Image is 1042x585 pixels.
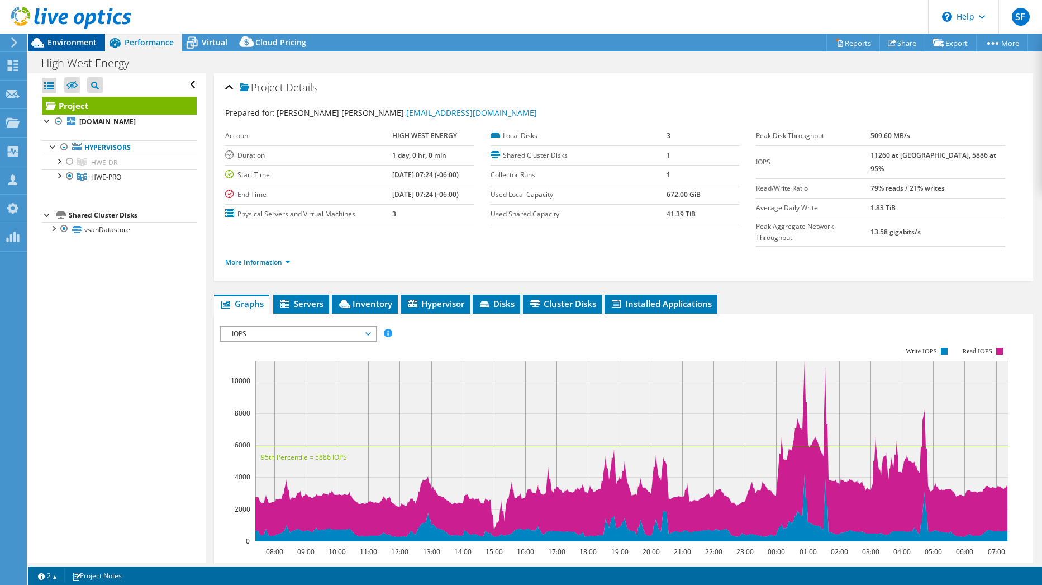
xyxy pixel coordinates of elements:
[79,117,136,126] b: [DOMAIN_NAME]
[235,408,250,418] text: 8000
[830,547,848,556] text: 02:00
[516,547,534,556] text: 16:00
[611,547,628,556] text: 19:00
[261,452,347,462] text: 95th Percentile = 5886 IOPS
[42,140,197,155] a: Hypervisors
[925,34,977,51] a: Export
[359,547,377,556] text: 11:00
[422,547,440,556] text: 13:00
[42,222,197,237] a: vsanDatastore
[297,547,314,556] text: 09:00
[862,547,879,556] text: 03:00
[47,37,97,48] span: Environment
[125,37,174,48] span: Performance
[392,209,396,219] b: 3
[392,150,446,160] b: 1 day, 0 hr, 0 min
[225,130,392,141] label: Account
[756,157,870,168] label: IOPS
[756,221,870,243] label: Peak Aggregate Network Throughput
[235,440,250,450] text: 6000
[235,504,250,514] text: 2000
[235,472,250,482] text: 4000
[924,547,941,556] text: 05:00
[491,169,667,181] label: Collector Runs
[893,547,910,556] text: 04:00
[906,347,937,355] text: Write IOPS
[225,189,392,200] label: End Time
[226,327,370,341] span: IOPS
[231,376,250,385] text: 10000
[337,298,392,309] span: Inventory
[870,227,921,237] b: 13.58 gigabits/s
[328,547,345,556] text: 10:00
[485,547,502,556] text: 15:00
[240,82,283,93] span: Project
[406,107,537,118] a: [EMAIL_ADDRESS][DOMAIN_NAME]
[579,547,596,556] text: 18:00
[478,298,515,309] span: Disks
[870,183,945,193] b: 79% reads / 21% writes
[548,547,565,556] text: 17:00
[767,547,784,556] text: 00:00
[870,203,896,213] b: 1.83 TiB
[942,12,952,22] svg: \n
[799,547,816,556] text: 01:00
[987,547,1005,556] text: 07:00
[667,170,670,180] b: 1
[529,298,596,309] span: Cluster Disks
[491,209,667,220] label: Used Shared Capacity
[1012,8,1030,26] span: SF
[705,547,722,556] text: 22:00
[870,150,996,173] b: 11260 at [GEOGRAPHIC_DATA], 5886 at 95%
[225,169,392,181] label: Start Time
[491,130,667,141] label: Local Disks
[870,131,910,140] b: 509.60 MB/s
[279,298,323,309] span: Servers
[277,107,537,118] span: [PERSON_NAME] [PERSON_NAME],
[736,547,753,556] text: 23:00
[667,150,670,160] b: 1
[225,107,275,118] label: Prepared for:
[667,131,670,140] b: 3
[30,569,65,583] a: 2
[225,209,392,220] label: Physical Servers and Virtual Machines
[225,150,392,161] label: Duration
[955,547,973,556] text: 06:00
[392,170,459,180] b: [DATE] 07:24 (-06:00)
[42,97,197,115] a: Project
[756,130,870,141] label: Peak Disk Throughput
[673,547,691,556] text: 21:00
[667,190,701,199] b: 672.00 GiB
[69,209,197,222] div: Shared Cluster Disks
[667,209,696,219] b: 41.39 TiB
[255,37,306,48] span: Cloud Pricing
[391,547,408,556] text: 12:00
[756,202,870,214] label: Average Daily Write
[392,190,459,199] b: [DATE] 07:24 (-06:00)
[454,547,471,556] text: 14:00
[42,169,197,184] a: HWE-PRO
[286,81,317,94] span: Details
[756,183,870,194] label: Read/Write Ratio
[220,298,264,309] span: Graphs
[91,158,117,167] span: HWE-DR
[642,547,659,556] text: 20:00
[491,189,667,200] label: Used Local Capacity
[91,172,121,182] span: HWE-PRO
[202,37,227,48] span: Virtual
[42,115,197,129] a: [DOMAIN_NAME]
[42,155,197,169] a: HWE-DR
[265,547,283,556] text: 08:00
[392,131,457,140] b: HIGH WEST ENERGY
[879,34,925,51] a: Share
[64,569,130,583] a: Project Notes
[246,536,250,546] text: 0
[962,347,992,355] text: Read IOPS
[406,298,464,309] span: Hypervisor
[36,57,146,69] h1: High West Energy
[610,298,712,309] span: Installed Applications
[225,257,291,267] a: More Information
[826,34,880,51] a: Reports
[976,34,1028,51] a: More
[491,150,667,161] label: Shared Cluster Disks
